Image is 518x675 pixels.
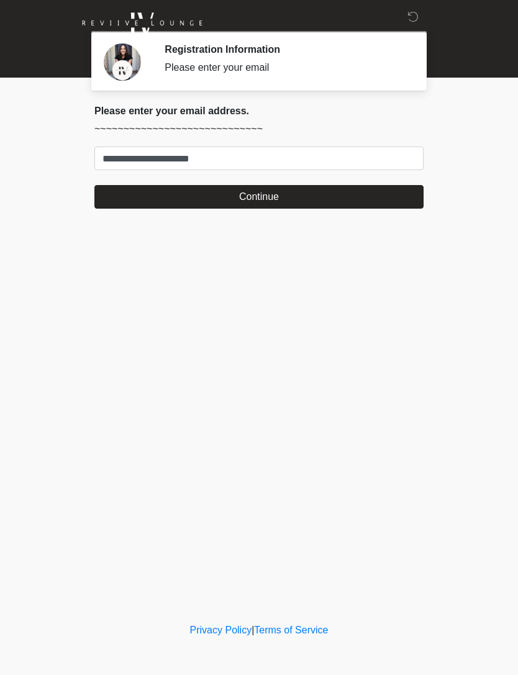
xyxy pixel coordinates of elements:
[190,625,252,635] a: Privacy Policy
[94,122,424,137] p: ~~~~~~~~~~~~~~~~~~~~~~~~~~~~~
[94,105,424,117] h2: Please enter your email address.
[94,185,424,209] button: Continue
[165,60,405,75] div: Please enter your email
[104,43,141,81] img: Agent Avatar
[165,43,405,55] h2: Registration Information
[82,9,202,37] img: Reviive Lounge Logo
[252,625,254,635] a: |
[254,625,328,635] a: Terms of Service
